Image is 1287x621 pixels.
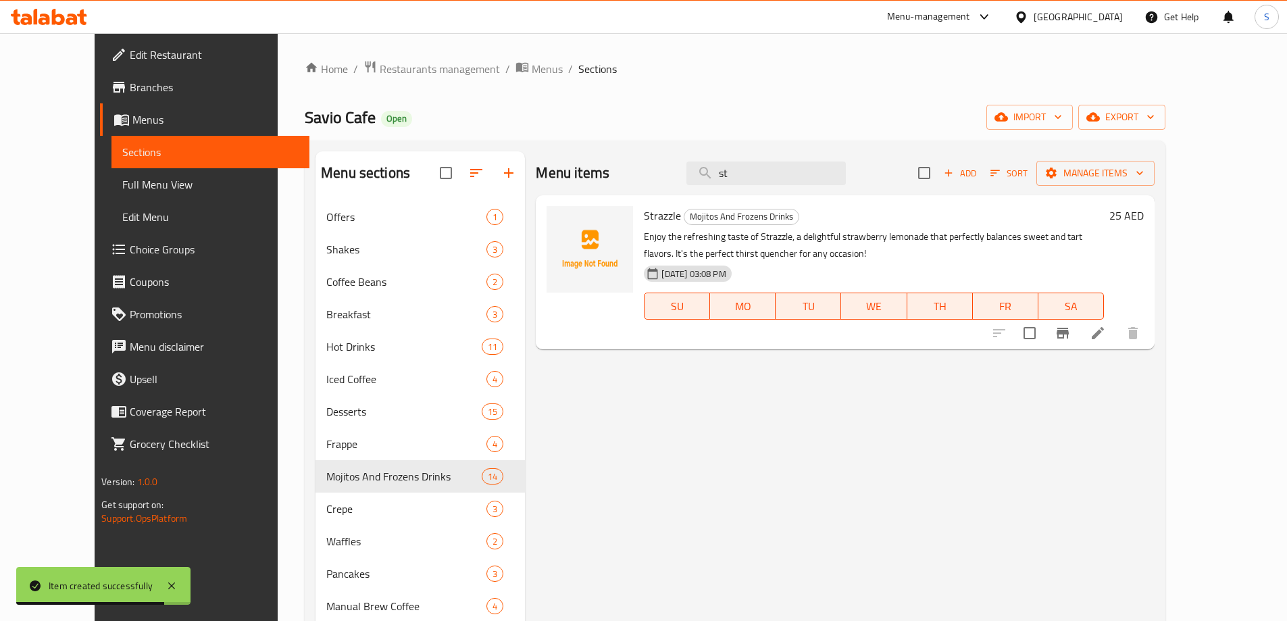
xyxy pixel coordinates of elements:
button: delete [1117,317,1149,349]
nav: breadcrumb [305,60,1165,78]
span: Edit Menu [122,209,299,225]
span: Menu disclaimer [130,339,299,355]
span: Hot Drinks [326,339,482,355]
button: Add [938,163,982,184]
div: items [486,274,503,290]
span: Version: [101,473,134,491]
a: Home [305,61,348,77]
span: 15 [482,405,503,418]
a: Restaurants management [363,60,500,78]
span: Select all sections [432,159,460,187]
p: Enjoy the refreshing taste of Strazzle, a delightful strawberry lemonade that perfectly balances ... [644,228,1103,262]
div: Shakes3 [316,233,525,266]
div: Offers1 [316,201,525,233]
span: Coverage Report [130,403,299,420]
div: items [486,306,503,322]
span: Select to update [1015,319,1044,347]
h2: Menu sections [321,163,410,183]
button: Manage items [1036,161,1155,186]
div: [GEOGRAPHIC_DATA] [1034,9,1123,24]
span: Grocery Checklist [130,436,299,452]
span: Sort [990,166,1028,181]
span: Desserts [326,403,482,420]
span: Frappe [326,436,486,452]
input: search [686,162,846,185]
div: Mojitos And Frozens Drinks14 [316,460,525,493]
span: FR [978,297,1033,316]
h6: 25 AED [1109,206,1144,225]
span: Manual Brew Coffee [326,598,486,614]
li: / [353,61,358,77]
span: Add item [938,163,982,184]
a: Grocery Checklist [100,428,309,460]
button: import [986,105,1073,130]
button: Branch-specific-item [1046,317,1079,349]
a: Upsell [100,363,309,395]
button: Add section [493,157,525,189]
span: Sections [122,144,299,160]
button: TH [907,293,973,320]
button: SU [644,293,710,320]
span: Mojitos And Frozens Drinks [326,468,482,485]
span: Manage items [1047,165,1144,182]
div: Iced Coffee4 [316,363,525,395]
a: Sections [111,136,309,168]
span: 14 [482,470,503,483]
span: 3 [487,503,503,516]
div: items [486,566,503,582]
span: Upsell [130,371,299,387]
div: Item created successfully [49,578,153,593]
span: 2 [487,535,503,548]
span: 1 [487,211,503,224]
span: export [1089,109,1155,126]
a: Coupons [100,266,309,298]
a: Menus [515,60,563,78]
div: Frappe4 [316,428,525,460]
div: items [486,371,503,387]
span: Get support on: [101,496,163,514]
div: Mojitos And Frozens Drinks [684,209,799,225]
button: TU [776,293,841,320]
span: 1.0.0 [137,473,158,491]
a: Choice Groups [100,233,309,266]
span: Open [381,113,412,124]
div: Coffee Beans2 [316,266,525,298]
span: SU [650,297,705,316]
span: SA [1044,297,1099,316]
span: TU [781,297,836,316]
span: Menus [132,111,299,128]
a: Promotions [100,298,309,330]
span: 3 [487,308,503,321]
button: WE [841,293,907,320]
div: Menu-management [887,9,970,25]
li: / [505,61,510,77]
span: Crepe [326,501,486,517]
span: Breakfast [326,306,486,322]
div: Waffles2 [316,525,525,557]
span: 11 [482,341,503,353]
span: Choice Groups [130,241,299,257]
div: items [482,403,503,420]
span: Sort items [982,163,1036,184]
a: Coverage Report [100,395,309,428]
div: items [486,209,503,225]
div: Shakes [326,241,486,257]
button: SA [1038,293,1104,320]
span: Coffee Beans [326,274,486,290]
a: Support.OpsPlatform [101,510,187,527]
img: Strazzle [547,206,633,293]
div: items [486,501,503,517]
span: Menus [532,61,563,77]
span: Edit Restaurant [130,47,299,63]
span: Pancakes [326,566,486,582]
span: Offers [326,209,486,225]
div: items [486,598,503,614]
